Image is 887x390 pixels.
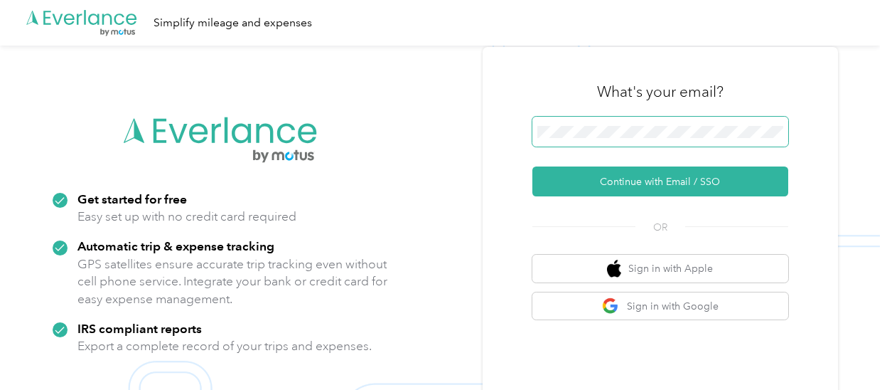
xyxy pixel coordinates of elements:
[532,167,788,196] button: Continue with Email / SSO
[597,82,724,102] h3: What's your email?
[635,220,685,235] span: OR
[77,208,296,226] p: Easy set up with no credit card required
[77,337,372,355] p: Export a complete record of your trips and expenses.
[77,238,274,253] strong: Automatic trip & expense tracking
[77,255,388,308] p: GPS satellites ensure accurate trip tracking even without cell phone service. Integrate your bank...
[154,14,312,32] div: Simplify mileage and expenses
[77,321,202,336] strong: IRS compliant reports
[77,191,187,206] strong: Get started for free
[532,255,788,283] button: apple logoSign in with Apple
[532,292,788,320] button: google logoSign in with Google
[602,297,620,315] img: google logo
[607,260,621,278] img: apple logo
